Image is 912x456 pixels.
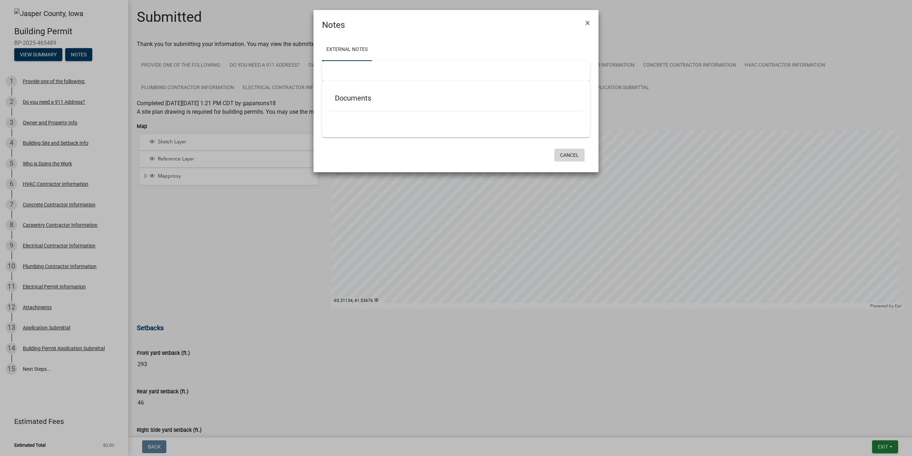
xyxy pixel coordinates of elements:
span: × [585,18,590,28]
h5: Documents [335,94,577,102]
button: Close [580,13,596,33]
a: External Notes [322,39,372,61]
h4: Notes [322,19,345,31]
button: Cancel [554,149,585,162]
